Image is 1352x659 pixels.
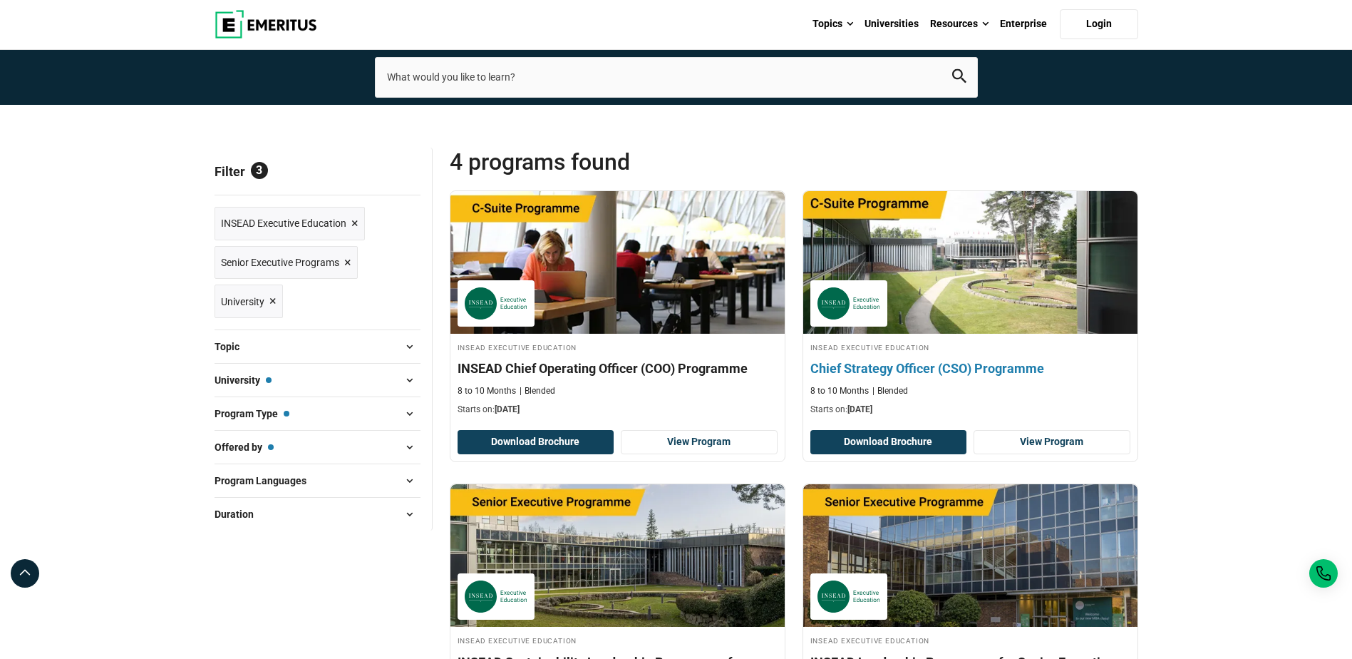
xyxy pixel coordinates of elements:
[495,404,520,414] span: [DATE]
[215,336,420,357] button: Topic
[215,285,283,318] a: University ×
[458,385,516,397] p: 8 to 10 Months
[458,430,614,454] button: Download Brochure
[786,184,1154,341] img: Chief Strategy Officer (CSO) Programme | Online Strategy and Innovation Course
[215,207,365,240] a: INSEAD Executive Education ×
[810,385,869,397] p: 8 to 10 Months
[817,581,880,613] img: INSEAD Executive Education
[974,430,1130,454] a: View Program
[450,148,794,176] span: 4 Programs found
[810,634,1130,646] h4: INSEAD Executive Education
[376,164,420,183] a: Reset all
[872,385,908,397] p: Blended
[215,369,420,391] button: University
[458,404,778,416] p: Starts on:
[1060,9,1138,39] a: Login
[215,436,420,458] button: Offered by
[450,191,785,334] img: INSEAD Chief Operating Officer (COO) Programme | Online Leadership Course
[458,341,778,353] h4: INSEAD Executive Education
[251,162,268,179] span: 3
[458,359,778,377] h4: INSEAD Chief Operating Officer (COO) Programme
[215,246,358,280] a: Senior Executive Programs ×
[810,430,967,454] button: Download Brochure
[221,255,339,270] span: Senior Executive Programs
[215,470,420,491] button: Program Languages
[215,403,420,424] button: Program Type
[952,69,966,86] button: search
[215,406,289,422] span: Program Type
[450,484,785,627] img: INSEAD Sustainability Leadership Programme for Senior Executives | Online Leadership Course
[215,439,274,455] span: Offered by
[810,404,1130,416] p: Starts on:
[215,339,251,354] span: Topic
[344,252,351,273] span: ×
[520,385,555,397] p: Blended
[465,287,527,320] img: INSEAD Executive Education
[803,191,1137,424] a: Strategy and Innovation Course by INSEAD Executive Education - October 14, 2025 INSEAD Executive ...
[215,506,265,522] span: Duration
[450,191,785,424] a: Leadership Course by INSEAD Executive Education - October 14, 2025 INSEAD Executive Education INS...
[221,294,264,310] span: University
[817,287,880,320] img: INSEAD Executive Education
[215,372,272,388] span: University
[465,581,527,613] img: INSEAD Executive Education
[458,634,778,646] h4: INSEAD Executive Education
[847,404,872,414] span: [DATE]
[803,484,1137,627] img: INSEAD Leadership Programme for Senior Executives – India | Online Leadership Course
[621,430,778,454] a: View Program
[269,291,277,312] span: ×
[215,473,318,489] span: Program Languages
[810,359,1130,377] h4: Chief Strategy Officer (CSO) Programme
[810,341,1130,353] h4: INSEAD Executive Education
[952,73,966,86] a: search
[215,148,420,195] p: Filter
[215,504,420,525] button: Duration
[375,57,978,97] input: search-page
[221,215,346,231] span: INSEAD Executive Education
[351,213,358,234] span: ×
